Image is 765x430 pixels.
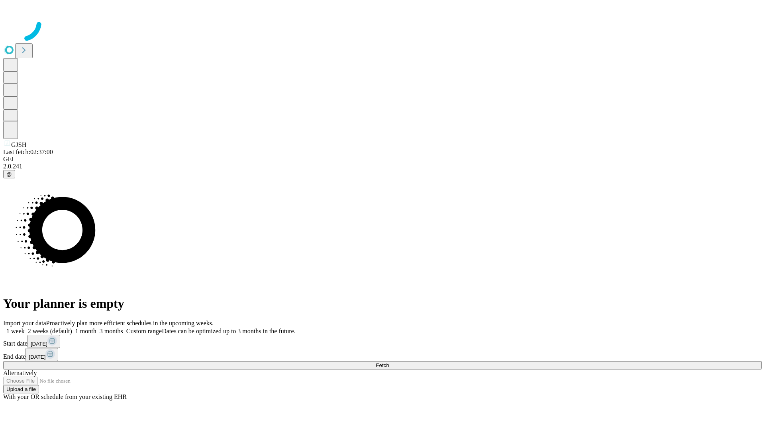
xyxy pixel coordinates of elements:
[126,328,162,334] span: Custom range
[46,320,214,326] span: Proactively plan more efficient schedules in the upcoming weeks.
[162,328,295,334] span: Dates can be optimized up to 3 months in the future.
[75,328,96,334] span: 1 month
[6,171,12,177] span: @
[3,348,762,361] div: End date
[27,335,60,348] button: [DATE]
[3,156,762,163] div: GEI
[3,335,762,348] div: Start date
[3,320,46,326] span: Import your data
[11,141,26,148] span: GJSH
[3,170,15,178] button: @
[29,354,45,360] span: [DATE]
[376,362,389,368] span: Fetch
[3,369,37,376] span: Alternatively
[3,296,762,311] h1: Your planner is empty
[6,328,25,334] span: 1 week
[3,393,127,400] span: With your OR schedule from your existing EHR
[3,361,762,369] button: Fetch
[100,328,123,334] span: 3 months
[31,341,47,347] span: [DATE]
[25,348,58,361] button: [DATE]
[3,385,39,393] button: Upload a file
[3,163,762,170] div: 2.0.241
[28,328,72,334] span: 2 weeks (default)
[3,149,53,155] span: Last fetch: 02:37:00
